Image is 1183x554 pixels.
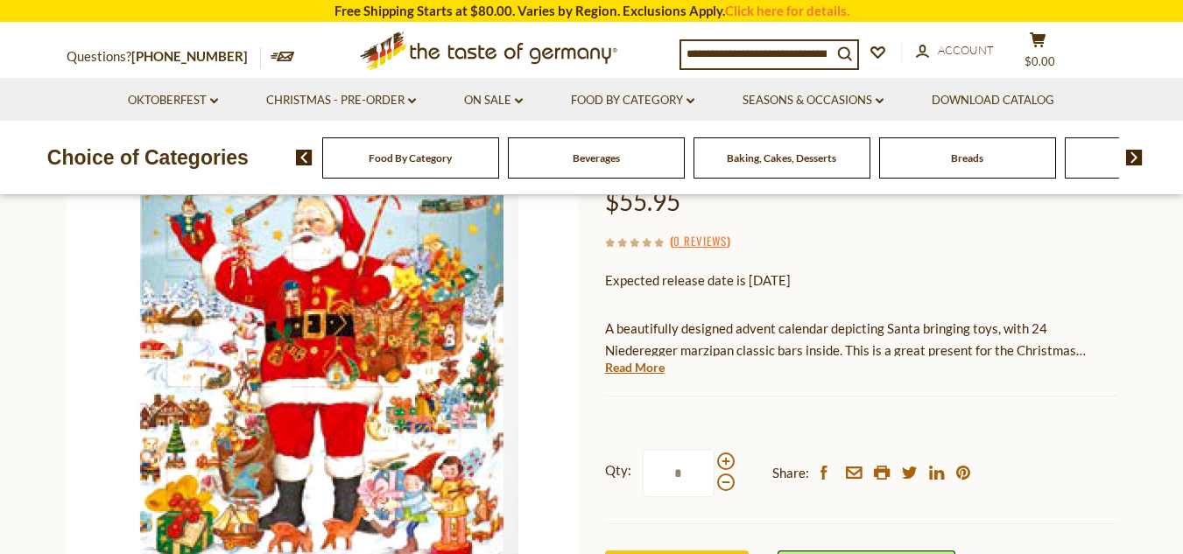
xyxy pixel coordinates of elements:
[605,359,665,376] a: Read More
[1012,32,1065,75] button: $0.00
[727,151,836,165] a: Baking, Cakes, Desserts
[938,43,994,57] span: Account
[128,91,218,110] a: Oktoberfest
[916,41,994,60] a: Account
[670,232,730,249] span: ( )
[1126,150,1143,165] img: next arrow
[743,91,884,110] a: Seasons & Occasions
[605,186,680,216] span: $55.95
[67,46,261,68] p: Questions?
[296,150,313,165] img: previous arrow
[573,151,620,165] a: Beverages
[605,318,1117,361] p: A beautifully designed advent calendar depicting Santa bringing toys, with 24 Niederegger marzipa...
[369,151,452,165] a: Food By Category
[131,48,248,64] a: [PHONE_NUMBER]
[643,449,715,497] input: Qty:
[725,3,849,18] a: Click here for details.
[673,232,727,251] a: 0 Reviews
[266,91,416,110] a: Christmas - PRE-ORDER
[1025,54,1055,68] span: $0.00
[605,459,631,481] strong: Qty:
[772,462,809,484] span: Share:
[464,91,523,110] a: On Sale
[951,151,983,165] a: Breads
[932,91,1054,110] a: Download Catalog
[571,91,694,110] a: Food By Category
[605,270,1117,291] p: Expected release date is [DATE]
